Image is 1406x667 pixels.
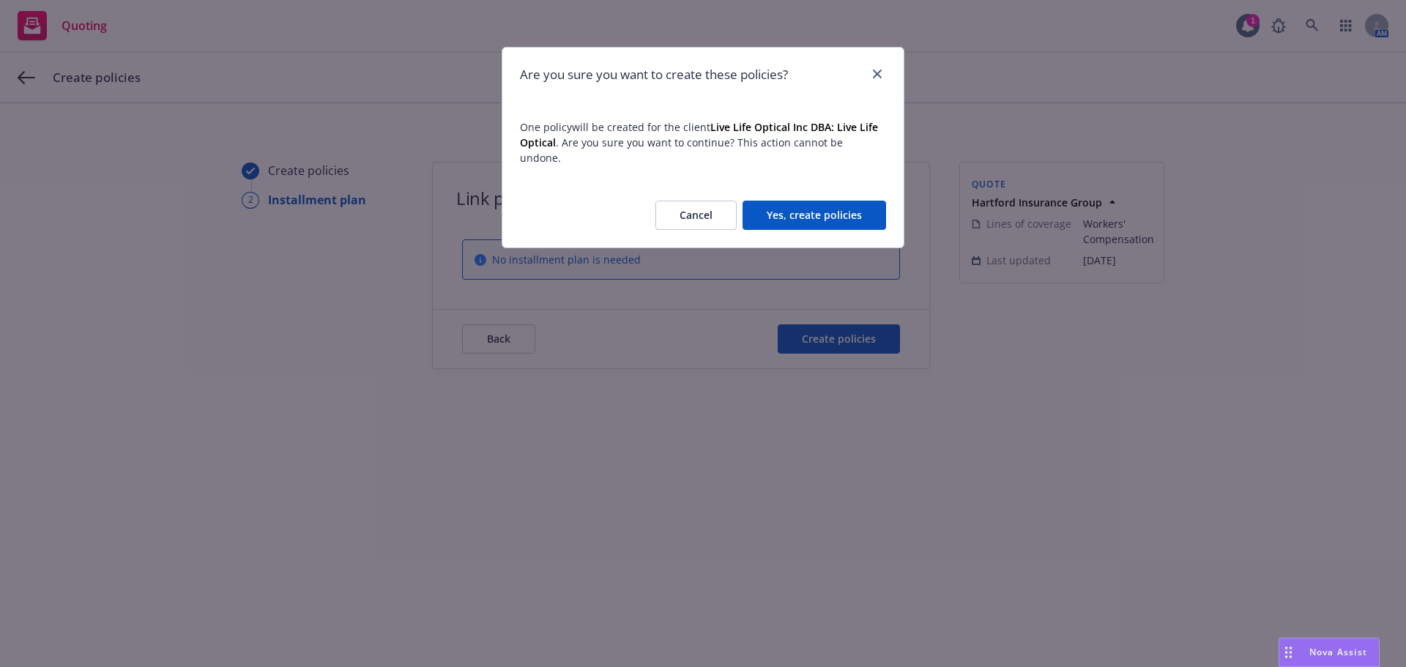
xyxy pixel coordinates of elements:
[868,65,886,83] a: close
[520,65,788,84] h1: Are you sure you want to create these policies?
[1279,638,1298,666] div: Drag to move
[520,120,878,149] strong: Live Life Optical Inc DBA: Live Life Optical
[520,119,886,165] span: One policy will be created for the client . Are you sure you want to continue? This action cannot...
[743,201,886,230] button: Yes, create policies
[655,201,737,230] button: Cancel
[1279,638,1380,667] button: Nova Assist
[1309,646,1367,658] span: Nova Assist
